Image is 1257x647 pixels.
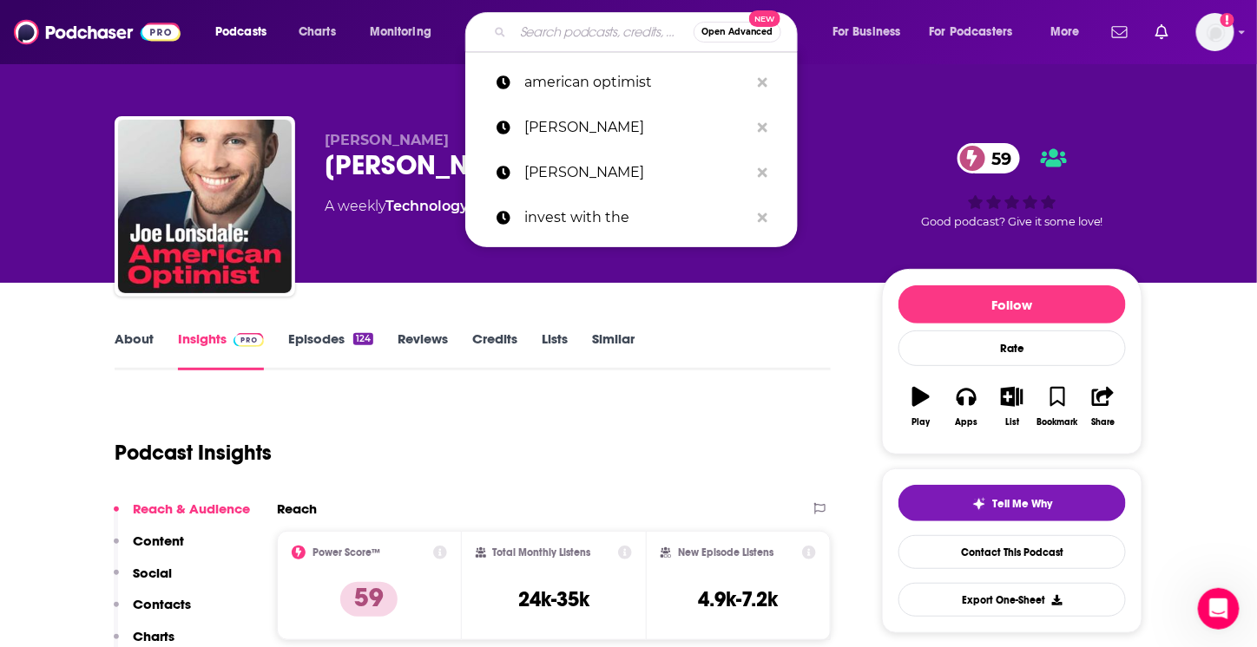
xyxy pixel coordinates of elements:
button: Reach & Audience [114,500,250,533]
p: Social [133,565,172,581]
img: User Profile [1196,13,1234,51]
span: Monitoring [370,20,431,44]
a: Reviews [398,330,448,370]
a: InsightsPodchaser Pro [178,330,264,370]
iframe: Intercom live chat [1198,588,1240,630]
span: Open Advanced [701,28,773,36]
h3: 24k-35k [518,586,589,612]
img: Podchaser - Follow, Share and Rate Podcasts [14,16,181,49]
h2: New Episode Listens [678,546,773,559]
span: New [749,10,780,27]
button: open menu [358,18,454,46]
h2: Reach [277,500,317,517]
span: [PERSON_NAME] [325,132,449,148]
button: Social [114,565,172,597]
img: Joe Lonsdale: American Optimist [118,120,292,293]
a: Lists [542,330,568,370]
a: Charts [287,18,346,46]
h2: Power Score™ [313,546,380,559]
span: Tell Me Why [993,497,1053,511]
span: More [1050,20,1080,44]
p: american optimist [524,60,749,105]
a: american optimist [465,60,798,105]
p: scott galloway [524,105,749,150]
button: Apps [944,376,989,438]
button: Export One-Sheet [898,583,1126,617]
p: invest with the [524,195,749,240]
span: For Podcasters [930,20,1013,44]
a: Episodes124 [288,330,373,370]
h3: 4.9k-7.2k [699,586,779,612]
button: List [990,376,1035,438]
h2: Total Monthly Listens [493,546,591,559]
div: Share [1091,417,1115,428]
svg: Add a profile image [1221,13,1234,27]
a: Show notifications dropdown [1148,17,1175,47]
span: Podcasts [215,20,267,44]
button: Bookmark [1035,376,1080,438]
span: Good podcast? Give it some love! [921,215,1103,228]
p: 59 [340,582,398,617]
img: Podchaser Pro [234,333,264,347]
button: open menu [918,18,1038,46]
p: Reach & Audience [133,500,250,517]
div: Play [912,417,931,428]
img: tell me why sparkle [972,497,986,511]
input: Search podcasts, credits, & more... [513,18,694,46]
div: List [1005,417,1019,428]
a: [PERSON_NAME] [465,150,798,195]
div: 59Good podcast? Give it some love! [882,132,1142,239]
div: Bookmark [1037,417,1078,428]
p: Contacts [133,596,191,612]
span: 59 [975,143,1021,173]
div: 124 [353,333,373,345]
button: Contacts [114,596,191,628]
button: Share [1081,376,1126,438]
button: open menu [1038,18,1102,46]
span: Charts [299,20,336,44]
h1: Podcast Insights [115,440,272,466]
a: Credits [472,330,517,370]
span: Logged in as nbaderrubenstein [1196,13,1234,51]
a: Similar [592,330,635,370]
a: About [115,330,154,370]
p: scott gal [524,150,749,195]
span: For Business [833,20,901,44]
button: open menu [203,18,289,46]
button: open menu [820,18,923,46]
p: Charts [133,628,174,644]
div: Apps [956,417,978,428]
button: Play [898,376,944,438]
p: Content [133,533,184,549]
div: Search podcasts, credits, & more... [482,12,814,52]
a: [PERSON_NAME] [465,105,798,150]
div: Rate [898,330,1126,366]
a: Show notifications dropdown [1105,17,1135,47]
a: Technology [385,198,468,214]
div: A weekly podcast [325,196,614,217]
a: invest with the [465,195,798,240]
button: Content [114,533,184,565]
button: Show profile menu [1196,13,1234,51]
a: 59 [958,143,1021,173]
button: Follow [898,285,1126,323]
button: tell me why sparkleTell Me Why [898,485,1126,521]
button: Open AdvancedNew [694,22,781,42]
a: Contact This Podcast [898,535,1126,569]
